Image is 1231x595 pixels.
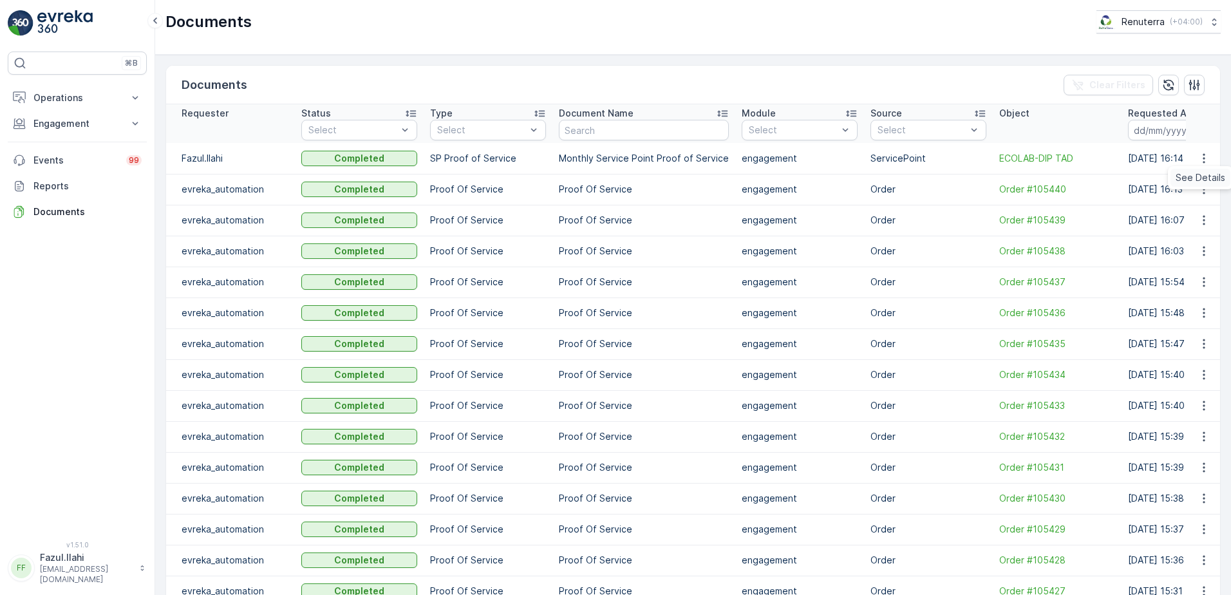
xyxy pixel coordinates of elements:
[430,523,546,536] p: Proof Of Service
[870,554,986,567] p: Order
[430,107,453,120] p: Type
[334,368,384,381] p: Completed
[1128,120,1216,140] input: dd/mm/yyyy
[999,461,1115,474] a: Order #105431
[430,368,546,381] p: Proof Of Service
[8,85,147,111] button: Operations
[559,245,729,258] p: Proof Of Service
[742,523,858,536] p: engagement
[182,523,288,536] p: evreka_automation
[870,523,986,536] p: Order
[182,430,288,443] p: evreka_automation
[430,399,546,412] p: Proof Of Service
[999,492,1115,505] span: Order #105430
[125,58,138,68] p: ⌘B
[999,245,1115,258] a: Order #105438
[559,399,729,412] p: Proof Of Service
[870,245,986,258] p: Order
[8,199,147,225] a: Documents
[334,399,384,412] p: Completed
[742,307,858,319] p: engagement
[742,399,858,412] p: engagement
[301,552,417,568] button: Completed
[37,10,93,36] img: logo_light-DOdMpM7g.png
[999,337,1115,350] a: Order #105435
[334,430,384,443] p: Completed
[999,307,1115,319] a: Order #105436
[870,183,986,196] p: Order
[182,152,288,165] p: Fazul.Ilahi
[559,461,729,474] p: Proof Of Service
[182,368,288,381] p: evreka_automation
[301,305,417,321] button: Completed
[999,523,1115,536] a: Order #105429
[999,152,1115,165] a: ECOLAB-DIP TAD
[430,214,546,227] p: Proof Of Service
[559,276,729,288] p: Proof Of Service
[870,430,986,443] p: Order
[742,107,776,120] p: Module
[559,120,729,140] input: Search
[182,245,288,258] p: evreka_automation
[999,554,1115,567] span: Order #105428
[999,214,1115,227] a: Order #105439
[33,91,121,104] p: Operations
[334,214,384,227] p: Completed
[437,124,526,137] p: Select
[999,399,1115,412] a: Order #105433
[559,368,729,381] p: Proof Of Service
[182,337,288,350] p: evreka_automation
[33,205,142,218] p: Documents
[870,107,902,120] p: Source
[870,492,986,505] p: Order
[301,151,417,166] button: Completed
[1170,17,1203,27] p: ( +04:00 )
[1096,15,1116,29] img: Screenshot_2024-07-26_at_13.33.01.png
[430,337,546,350] p: Proof Of Service
[301,243,417,259] button: Completed
[182,76,247,94] p: Documents
[334,276,384,288] p: Completed
[742,183,858,196] p: engagement
[999,183,1115,196] a: Order #105440
[742,554,858,567] p: engagement
[182,107,229,120] p: Requester
[129,155,139,165] p: 99
[334,523,384,536] p: Completed
[999,430,1115,443] a: Order #105432
[182,492,288,505] p: evreka_automation
[559,430,729,443] p: Proof Of Service
[334,461,384,474] p: Completed
[182,183,288,196] p: evreka_automation
[8,10,33,36] img: logo
[1096,10,1221,33] button: Renuterra(+04:00)
[182,399,288,412] p: evreka_automation
[559,152,729,165] p: Monthly Service Point Proof of Service
[870,152,986,165] p: ServicePoint
[430,245,546,258] p: Proof Of Service
[301,336,417,352] button: Completed
[334,554,384,567] p: Completed
[182,214,288,227] p: evreka_automation
[999,368,1115,381] a: Order #105434
[878,124,966,137] p: Select
[334,152,384,165] p: Completed
[430,307,546,319] p: Proof Of Service
[301,367,417,382] button: Completed
[11,558,32,578] div: FF
[301,212,417,228] button: Completed
[301,460,417,475] button: Completed
[559,492,729,505] p: Proof Of Service
[870,368,986,381] p: Order
[559,183,729,196] p: Proof Of Service
[559,523,729,536] p: Proof Of Service
[742,430,858,443] p: engagement
[742,337,858,350] p: engagement
[870,214,986,227] p: Order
